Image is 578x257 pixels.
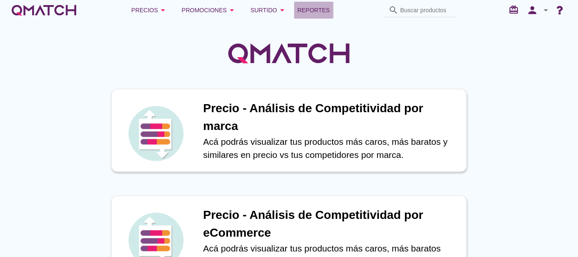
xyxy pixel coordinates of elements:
[294,2,333,19] a: Reportes
[388,5,399,15] i: search
[99,89,479,172] a: iconPrecio - Análisis de Competitividad por marcaAcá podrás visualizar tus productos más caros, m...
[541,5,551,15] i: arrow_drop_down
[182,5,237,15] div: Promociones
[203,135,458,162] p: Acá podrás visualizar tus productos más caros, más baratos y similares en precio vs tus competido...
[10,2,78,19] a: white-qmatch-logo
[524,4,541,16] i: person
[126,104,185,163] img: icon
[509,5,522,15] i: redeem
[250,5,287,15] div: Surtido
[400,3,452,17] input: Buscar productos
[226,32,352,75] img: QMatchLogo
[203,99,458,135] h1: Precio - Análisis de Competitividad por marca
[203,206,458,242] h1: Precio - Análisis de Competitividad por eCommerce
[227,5,237,15] i: arrow_drop_down
[124,2,175,19] button: Precios
[297,5,330,15] span: Reportes
[277,5,287,15] i: arrow_drop_down
[244,2,294,19] button: Surtido
[131,5,168,15] div: Precios
[175,2,244,19] button: Promociones
[158,5,168,15] i: arrow_drop_down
